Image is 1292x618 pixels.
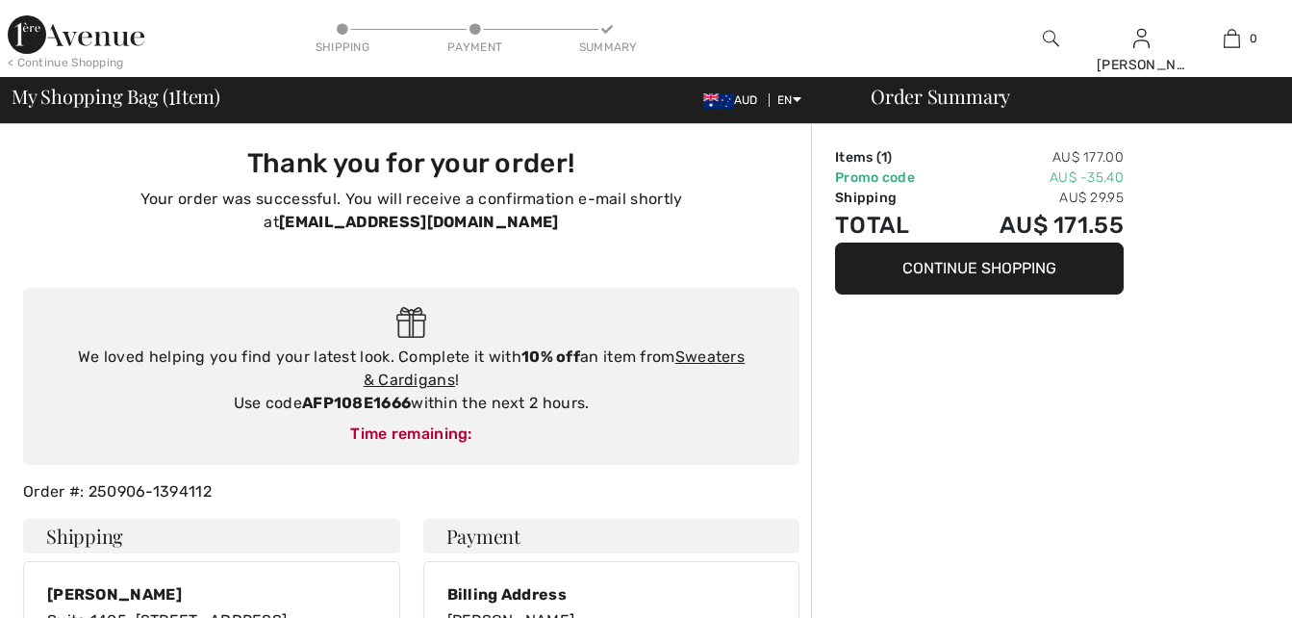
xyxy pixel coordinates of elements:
h3: Thank you for your order! [35,147,788,180]
span: My Shopping Bag ( Item) [12,87,220,106]
td: AU$ 177.00 [948,147,1124,167]
button: Continue Shopping [835,243,1124,295]
td: AU$ 171.55 [948,208,1124,243]
img: Gift.svg [396,307,426,339]
strong: 10% off [521,348,580,366]
a: 0 [1187,27,1276,50]
img: search the website [1043,27,1059,50]
h4: Payment [423,519,800,554]
img: 1ère Avenue [8,15,144,54]
p: Your order was successful. You will receive a confirmation e-mail shortly at [35,188,788,234]
td: AU$ 29.95 [948,188,1124,208]
span: 0 [1250,30,1257,47]
div: [PERSON_NAME] [47,585,376,604]
td: AU$ -35.40 [948,167,1124,188]
td: Shipping [835,188,948,208]
span: AUD [703,93,766,107]
span: 1 [168,82,175,107]
div: Billing Address [447,585,776,604]
strong: [EMAIL_ADDRESS][DOMAIN_NAME] [279,213,558,231]
div: Order Summary [848,87,1280,106]
span: 1 [881,149,887,166]
div: < Continue Shopping [8,54,124,71]
div: Payment [446,39,504,56]
div: Shipping [314,39,371,56]
img: My Info [1133,27,1150,50]
div: Summary [579,39,637,56]
div: [PERSON_NAME] [1097,55,1185,75]
td: Promo code [835,167,948,188]
td: Items ( ) [835,147,948,167]
a: Sign In [1133,29,1150,47]
div: We loved helping you find your latest look. Complete it with an item from ! Use code within the n... [42,346,780,415]
span: EN [777,93,801,107]
strong: AFP108E1666 [302,394,411,412]
div: Time remaining: [42,423,780,446]
td: Total [835,208,948,243]
h4: Shipping [23,519,400,554]
div: Order #: 250906-1394112 [12,480,811,503]
img: My Bag [1224,27,1240,50]
img: Australian Dollar [703,93,734,109]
